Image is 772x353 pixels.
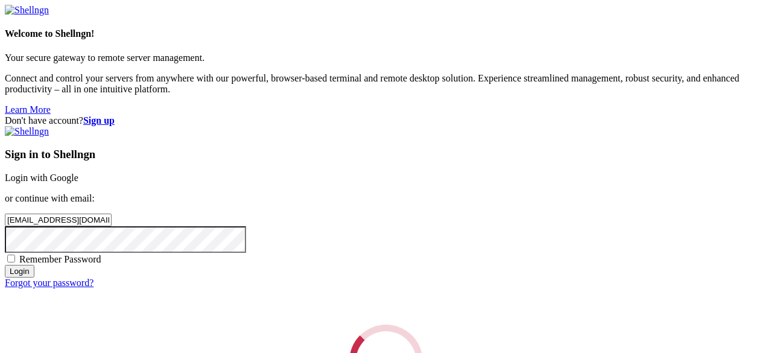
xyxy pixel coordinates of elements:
p: or continue with email: [5,193,767,204]
div: Don't have account? [5,115,767,126]
a: Forgot your password? [5,278,93,288]
a: Learn More [5,104,51,115]
h3: Sign in to Shellngn [5,148,767,161]
img: Shellngn [5,126,49,137]
h4: Welcome to Shellngn! [5,28,767,39]
img: Shellngn [5,5,49,16]
a: Sign up [83,115,115,126]
input: Remember Password [7,255,15,262]
span: Remember Password [19,254,101,264]
a: Login with Google [5,173,78,183]
input: Login [5,265,34,278]
p: Connect and control your servers from anywhere with our powerful, browser-based terminal and remo... [5,73,767,95]
p: Your secure gateway to remote server management. [5,52,767,63]
input: Email address [5,214,112,226]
